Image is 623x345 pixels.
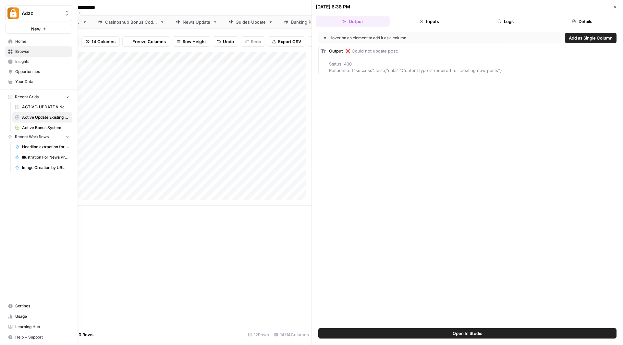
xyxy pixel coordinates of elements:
[15,49,69,54] span: Browse
[392,16,466,27] button: Inputs
[278,38,301,45] span: Export CSV
[272,329,311,340] div: 14/14 Columns
[15,69,69,75] span: Opportunities
[12,152,72,162] a: Illustration For News Prompt
[15,94,39,100] span: Recent Grids
[15,334,69,340] span: Help + Support
[92,38,116,45] span: 14 Columns
[92,16,170,29] a: Casinoshub Bonus Codes
[245,329,272,340] div: 12 Rows
[5,24,72,34] button: New
[5,66,72,77] a: Opportunities
[318,328,617,339] button: Open In Studio
[12,142,72,152] a: Headline extraction for grid
[15,314,69,319] span: Usage
[268,36,305,47] button: Export CSV
[67,331,93,338] span: Add 10 Rows
[183,19,210,25] div: News Update
[5,132,72,142] button: Recent Workflows
[5,301,72,311] a: Settings
[12,123,72,133] a: Active Bonus System
[170,16,223,29] a: News Update
[5,311,72,322] a: Usage
[22,165,69,171] span: Image Creation by URL
[22,114,69,120] span: Active Update Existing Post
[329,48,343,54] span: Output
[15,324,69,330] span: Learning Hub
[545,16,619,27] button: Details
[291,19,336,25] div: Banking Pages Update
[5,92,72,102] button: Recent Grids
[81,36,120,47] button: 14 Columns
[105,19,157,25] div: Casinoshub Bonus Codes
[132,38,166,45] span: Freeze Columns
[12,162,72,173] a: Image Creation by URL
[223,16,278,29] a: Guides Update
[316,4,350,10] div: [DATE] 6:38 PM
[251,38,261,45] span: Redo
[15,79,69,85] span: Your Data
[31,26,41,32] span: New
[22,10,61,17] span: Adzz
[15,59,69,65] span: Insights
[5,56,72,67] a: Insights
[569,35,613,41] span: Add as Single Column
[5,332,72,342] button: Help + Support
[223,38,234,45] span: Undo
[12,112,72,123] a: Active Update Existing Post
[15,39,69,44] span: Home
[22,154,69,160] span: Illustration For News Prompt
[22,144,69,150] span: Headline extraction for grid
[15,134,49,140] span: Recent Workflows
[12,102,72,112] a: ACTIVE: UPDATE & New Casino Reviews
[241,36,265,47] button: Redo
[183,38,206,45] span: Row Height
[22,104,69,110] span: ACTIVE: UPDATE & New Casino Reviews
[15,303,69,309] span: Settings
[236,19,266,25] div: Guides Update
[5,36,72,47] a: Home
[122,36,170,47] button: Freeze Columns
[324,35,481,41] div: Hover on an element to add it as a column
[5,46,72,57] a: Browse
[213,36,238,47] button: Undo
[316,16,390,27] button: Output
[453,330,483,337] span: Open In Studio
[173,36,210,47] button: Row Height
[5,322,72,332] a: Learning Hub
[7,7,19,19] img: Adzz Logo
[5,5,72,21] button: Workspace: Adzz
[565,33,617,43] button: Add as Single Column
[278,16,349,29] a: Banking Pages Update
[5,77,72,87] a: Your Data
[22,125,69,131] span: Active Bonus System
[469,16,543,27] button: Logs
